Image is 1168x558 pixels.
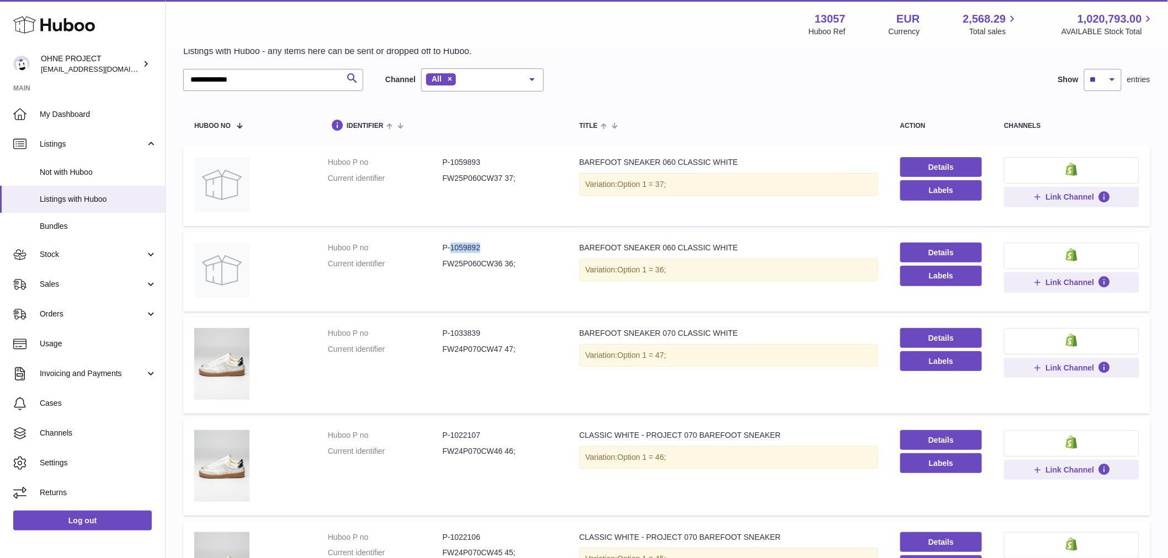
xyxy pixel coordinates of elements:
[900,351,983,371] button: Labels
[900,157,983,177] a: Details
[13,511,152,530] a: Log out
[328,446,443,457] dt: Current identifier
[618,351,666,360] span: Option 1 = 47;
[1004,187,1139,207] button: Link Channel
[40,139,145,149] span: Listings
[1046,465,1095,475] span: Link Channel
[580,157,878,168] div: BAREFOOT SNEAKER 060 CLASSIC WHITE
[1004,272,1139,292] button: Link Channel
[900,532,983,552] a: Details
[1046,192,1095,202] span: Link Channel
[328,532,443,543] dt: Huboo P no
[40,487,157,498] span: Returns
[900,243,983,262] a: Details
[40,279,145,289] span: Sales
[1004,460,1139,480] button: Link Channel
[969,26,1018,37] span: Total sales
[1004,358,1139,378] button: Link Channel
[896,12,920,26] strong: EUR
[443,430,558,441] dd: P-1022107
[1066,248,1077,261] img: shopify-small.png
[328,243,443,253] dt: Huboo P no
[900,328,983,348] a: Details
[41,65,162,73] span: [EMAIL_ADDRESS][DOMAIN_NAME]
[443,259,558,269] dd: FW25P060CW36 36;
[13,56,30,72] img: internalAdmin-13057@internal.huboo.com
[900,122,983,130] div: action
[328,328,443,339] dt: Huboo P no
[385,74,416,85] label: Channel
[40,339,157,349] span: Usage
[40,398,157,409] span: Cases
[580,446,878,469] div: Variation:
[1066,334,1077,347] img: shopify-small.png
[443,446,558,457] dd: FW24P070CW46 46;
[328,259,443,269] dt: Current identifier
[580,243,878,253] div: BAREFOOT SNEAKER 060 CLASSIC WHITE
[432,74,442,83] span: All
[443,173,558,184] dd: FW25P060CW37 37;
[41,53,140,74] div: OHNE PROJECT
[443,344,558,355] dd: FW24P070CW47 47;
[194,430,249,502] img: CLASSIC WHITE - PROJECT 070 BAREFOOT SNEAKER
[40,109,157,120] span: My Dashboard
[443,157,558,168] dd: P-1059893
[1066,538,1077,551] img: shopify-small.png
[1066,163,1077,176] img: shopify-small.png
[40,368,145,379] span: Invoicing and Payments
[580,532,878,543] div: CLASSIC WHITE - PROJECT 070 BAREFOOT SNEAKER
[580,259,878,281] div: Variation:
[328,173,443,184] dt: Current identifier
[1127,74,1150,85] span: entries
[889,26,920,37] div: Currency
[580,173,878,196] div: Variation:
[809,26,846,37] div: Huboo Ref
[40,309,145,319] span: Orders
[963,12,1006,26] span: 2,568.29
[194,328,249,400] img: BAREFOOT SNEAKER 070 CLASSIC WHITE
[443,328,558,339] dd: P-1033839
[443,548,558,558] dd: FW24P070CW45 45;
[328,548,443,558] dt: Current identifier
[1066,436,1077,449] img: shopify-small.png
[328,430,443,441] dt: Huboo P no
[40,221,157,232] span: Bundles
[443,243,558,253] dd: P-1059892
[443,532,558,543] dd: P-1022106
[618,180,666,189] span: Option 1 = 37;
[900,180,983,200] button: Labels
[580,430,878,441] div: CLASSIC WHITE - PROJECT 070 BAREFOOT SNEAKER
[1046,277,1095,287] span: Link Channel
[194,122,231,130] span: Huboo no
[900,453,983,473] button: Labels
[183,45,472,57] p: Listings with Huboo - any items here can be sent or dropped off to Huboo.
[328,157,443,168] dt: Huboo P no
[1061,12,1155,37] a: 1,020,793.00 AVAILABLE Stock Total
[40,194,157,205] span: Listings with Huboo
[1004,122,1139,130] div: channels
[194,243,249,298] img: BAREFOOT SNEAKER 060 CLASSIC WHITE
[40,249,145,260] span: Stock
[618,453,666,462] span: Option 1 = 46;
[900,430,983,450] a: Details
[1046,363,1095,373] span: Link Channel
[1058,74,1079,85] label: Show
[1061,26,1155,37] span: AVAILABLE Stock Total
[1077,12,1142,26] span: 1,020,793.00
[580,328,878,339] div: BAREFOOT SNEAKER 070 CLASSIC WHITE
[900,266,983,286] button: Labels
[580,344,878,367] div: Variation:
[40,458,157,468] span: Settings
[194,157,249,212] img: BAREFOOT SNEAKER 060 CLASSIC WHITE
[580,122,598,130] span: title
[815,12,846,26] strong: 13057
[40,167,157,178] span: Not with Huboo
[40,428,157,438] span: Channels
[618,265,666,274] span: Option 1 = 36;
[347,122,384,130] span: identifier
[328,344,443,355] dt: Current identifier
[963,12,1019,37] a: 2,568.29 Total sales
